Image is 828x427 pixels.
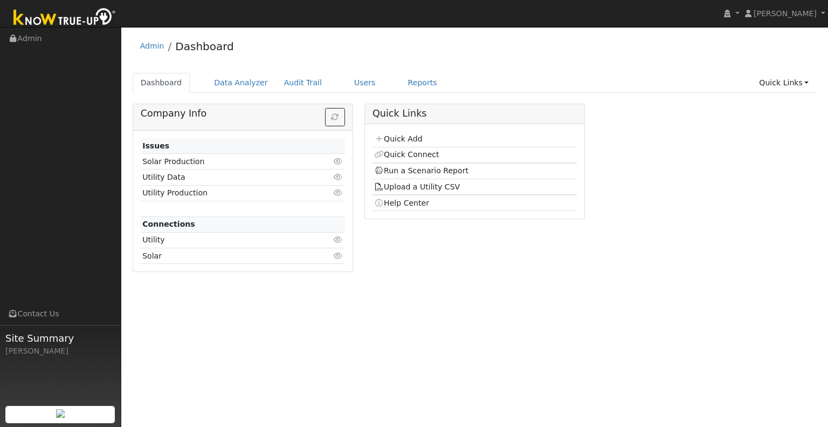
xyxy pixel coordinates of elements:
[334,158,343,165] i: Click to view
[141,108,345,119] h5: Company Info
[56,409,65,418] img: retrieve
[175,40,234,53] a: Dashboard
[374,166,468,175] a: Run a Scenario Report
[754,9,817,18] span: [PERSON_NAME]
[334,189,343,196] i: Click to view
[140,42,164,50] a: Admin
[374,134,422,143] a: Quick Add
[141,185,312,201] td: Utility Production
[141,232,312,248] td: Utility
[141,248,312,264] td: Solar
[372,108,577,119] h5: Quick Links
[142,141,169,150] strong: Issues
[374,199,429,207] a: Help Center
[374,182,460,191] a: Upload a Utility CSV
[141,154,312,170] td: Solar Production
[334,252,343,260] i: Click to view
[141,170,312,185] td: Utility Data
[5,331,115,345] span: Site Summary
[751,73,817,93] a: Quick Links
[5,345,115,357] div: [PERSON_NAME]
[133,73,190,93] a: Dashboard
[142,220,195,228] strong: Connections
[334,173,343,181] i: Click to view
[334,236,343,243] i: Click to view
[8,6,121,30] img: Know True-Up
[276,73,330,93] a: Audit Trail
[206,73,276,93] a: Data Analyzer
[374,150,439,159] a: Quick Connect
[346,73,384,93] a: Users
[400,73,445,93] a: Reports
